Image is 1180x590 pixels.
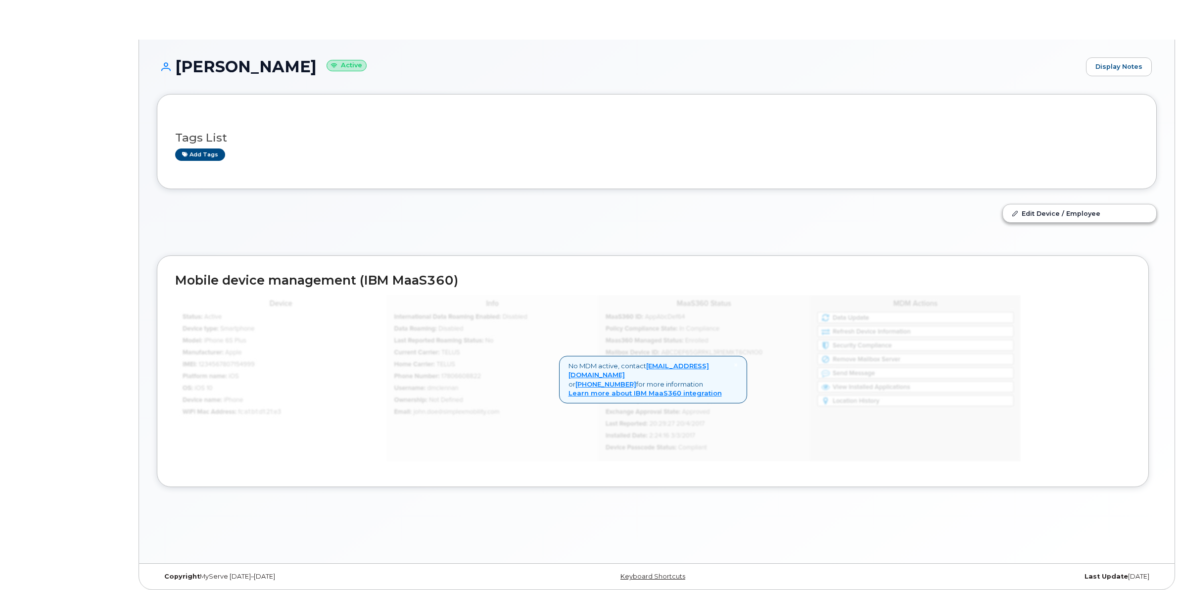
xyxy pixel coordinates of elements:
h3: Tags List [175,132,1138,144]
a: Display Notes [1086,57,1152,76]
a: Learn more about IBM MaaS360 integration [568,389,722,397]
a: Edit Device / Employee [1003,204,1156,222]
strong: Last Update [1085,573,1128,580]
h1: [PERSON_NAME] [157,58,1081,75]
img: mdm_maas360_data_lg-147edf4ce5891b6e296acbe60ee4acd306360f73f278574cfef86ac192ea0250.jpg [175,295,1021,461]
div: No MDM active, contact or for more information [559,356,747,403]
a: Close [734,361,738,369]
small: Active [327,60,367,71]
span: × [734,360,738,369]
div: MyServe [DATE]–[DATE] [157,573,490,581]
h2: Mobile device management (IBM MaaS360) [175,274,1131,288]
strong: Copyright [164,573,200,580]
a: Add tags [175,148,225,161]
div: [DATE] [823,573,1157,581]
a: [PHONE_NUMBER] [575,380,636,388]
a: Keyboard Shortcuts [620,573,685,580]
